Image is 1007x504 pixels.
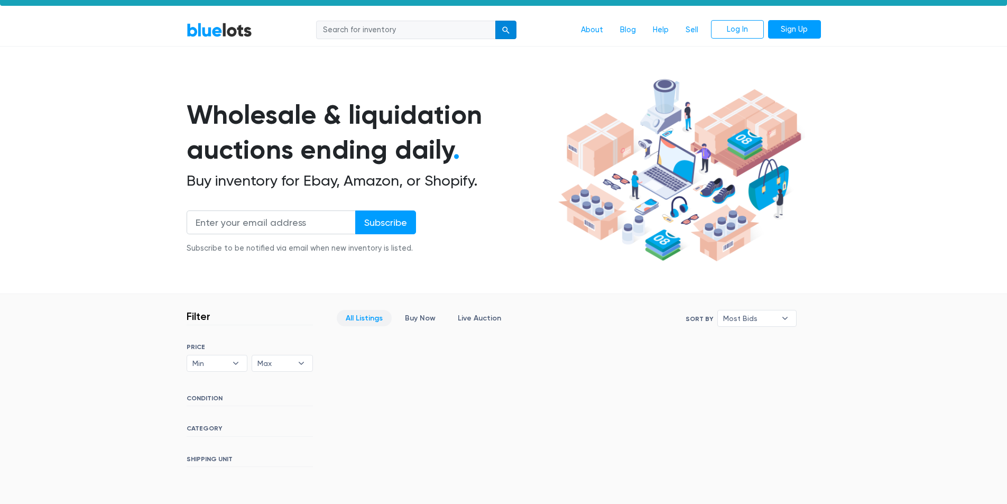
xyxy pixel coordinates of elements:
[677,20,707,40] a: Sell
[612,20,644,40] a: Blog
[396,310,445,326] a: Buy Now
[711,20,764,39] a: Log In
[572,20,612,40] a: About
[337,310,392,326] a: All Listings
[187,97,555,168] h1: Wholesale & liquidation auctions ending daily
[290,355,312,371] b: ▾
[355,210,416,234] input: Subscribe
[449,310,510,326] a: Live Auction
[187,210,356,234] input: Enter your email address
[187,243,416,254] div: Subscribe to be notified via email when new inventory is listed.
[723,310,776,326] span: Most Bids
[187,22,252,38] a: BlueLots
[225,355,247,371] b: ▾
[453,134,460,166] span: .
[768,20,821,39] a: Sign Up
[644,20,677,40] a: Help
[187,172,555,190] h2: Buy inventory for Ebay, Amazon, or Shopify.
[187,343,313,351] h6: PRICE
[187,395,313,406] h6: CONDITION
[187,310,210,323] h3: Filter
[774,310,796,326] b: ▾
[316,21,496,40] input: Search for inventory
[257,355,292,371] span: Max
[187,455,313,467] h6: SHIPPING UNIT
[192,355,227,371] span: Min
[686,314,713,324] label: Sort By
[187,425,313,436] h6: CATEGORY
[555,74,805,267] img: hero-ee84e7d0318cb26816c560f6b4441b76977f77a177738b4e94f68c95b2b83dbb.png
